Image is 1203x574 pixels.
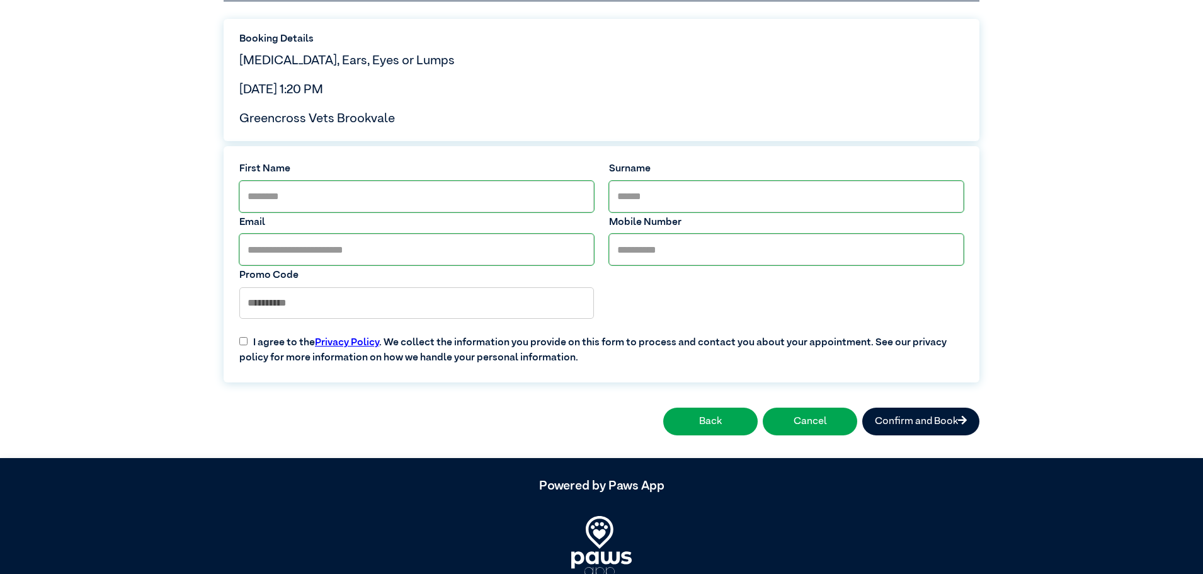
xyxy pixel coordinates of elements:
[239,215,594,230] label: Email
[239,32,964,47] label: Booking Details
[239,54,455,67] span: [MEDICAL_DATA], Ears, Eyes or Lumps
[239,337,248,345] input: I agree to thePrivacy Policy. We collect the information you provide on this form to process and ...
[763,408,857,435] button: Cancel
[239,112,395,125] span: Greencross Vets Brookvale
[239,83,323,96] span: [DATE] 1:20 PM
[232,325,971,365] label: I agree to the . We collect the information you provide on this form to process and contact you a...
[224,478,979,493] h5: Powered by Paws App
[315,338,379,348] a: Privacy Policy
[862,408,979,435] button: Confirm and Book
[609,161,964,176] label: Surname
[239,268,594,283] label: Promo Code
[239,161,594,176] label: First Name
[663,408,758,435] button: Back
[609,215,964,230] label: Mobile Number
